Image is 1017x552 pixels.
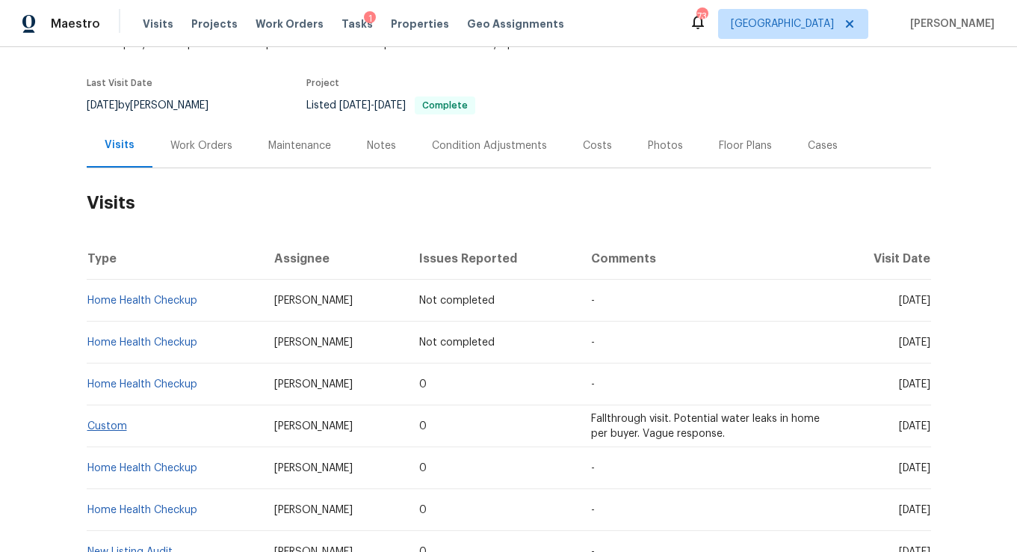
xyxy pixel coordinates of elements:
[583,138,612,153] div: Costs
[274,505,353,515] span: [PERSON_NAME]
[256,16,324,31] span: Work Orders
[87,168,931,238] h2: Visits
[274,421,353,432] span: [PERSON_NAME]
[87,421,127,432] a: Custom
[591,414,820,439] span: Fallthrough visit. Potential water leaks in home per buyer. Vague response.
[87,463,197,473] a: Home Health Checkup
[648,138,683,153] div: Photos
[591,295,595,306] span: -
[191,16,238,31] span: Projects
[419,379,427,390] span: 0
[87,505,197,515] a: Home Health Checkup
[419,505,427,515] span: 0
[268,138,331,153] div: Maintenance
[899,421,930,432] span: [DATE]
[105,138,135,153] div: Visits
[899,505,930,515] span: [DATE]
[731,16,834,31] span: [GEOGRAPHIC_DATA]
[51,16,100,31] span: Maestro
[87,96,226,114] div: by [PERSON_NAME]
[274,295,353,306] span: [PERSON_NAME]
[143,16,173,31] span: Visits
[696,9,707,24] div: 73
[306,79,339,88] span: Project
[591,505,595,515] span: -
[591,379,595,390] span: -
[591,463,595,473] span: -
[306,100,475,111] span: Listed
[274,379,353,390] span: [PERSON_NAME]
[374,100,406,111] span: [DATE]
[87,379,197,390] a: Home Health Checkup
[364,11,376,26] div: 1
[341,19,373,29] span: Tasks
[416,101,474,110] span: Complete
[367,138,396,153] div: Notes
[579,238,832,280] th: Comments
[419,337,495,348] span: Not completed
[808,138,838,153] div: Cases
[391,16,449,31] span: Properties
[899,463,930,473] span: [DATE]
[87,79,152,88] span: Last Visit Date
[274,337,353,348] span: [PERSON_NAME]
[87,238,263,280] th: Type
[899,295,930,306] span: [DATE]
[591,337,595,348] span: -
[899,379,930,390] span: [DATE]
[407,238,579,280] th: Issues Reported
[899,337,930,348] span: [DATE]
[467,16,564,31] span: Geo Assignments
[87,100,118,111] span: [DATE]
[419,421,427,432] span: 0
[170,138,232,153] div: Work Orders
[87,337,197,348] a: Home Health Checkup
[904,16,995,31] span: [PERSON_NAME]
[262,238,407,280] th: Assignee
[339,100,406,111] span: -
[832,238,930,280] th: Visit Date
[339,100,371,111] span: [DATE]
[419,295,495,306] span: Not completed
[274,463,353,473] span: [PERSON_NAME]
[432,138,547,153] div: Condition Adjustments
[87,295,197,306] a: Home Health Checkup
[419,463,427,473] span: 0
[719,138,772,153] div: Floor Plans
